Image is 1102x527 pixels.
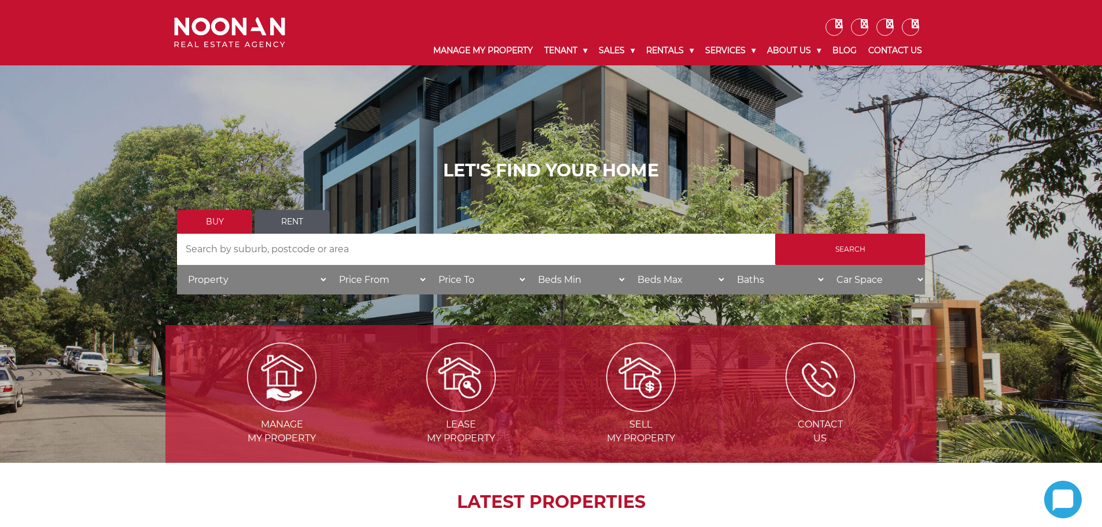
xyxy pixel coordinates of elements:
span: Sell my Property [552,418,729,445]
input: Search by suburb, postcode or area [177,234,775,265]
a: Tenant [539,36,593,65]
span: Lease my Property [373,418,550,445]
a: Services [699,36,761,65]
img: ICONS [786,342,855,412]
span: Contact Us [732,418,909,445]
a: Sell my property Sellmy Property [552,371,729,444]
a: Rent [255,210,330,234]
h1: LET'S FIND YOUR HOME [177,160,925,181]
img: Manage my Property [247,342,316,412]
a: Contact Us [863,36,928,65]
img: Sell my property [606,342,676,412]
a: Manage My Property [427,36,539,65]
a: Buy [177,210,252,234]
input: Search [775,234,925,265]
a: Rentals [640,36,699,65]
h2: LATEST PROPERTIES [194,492,908,513]
img: Lease my property [426,342,496,412]
img: Noonan Real Estate Agency [174,17,285,48]
a: Sales [593,36,640,65]
a: About Us [761,36,827,65]
a: ICONS ContactUs [732,371,909,444]
a: Lease my property Leasemy Property [373,371,550,444]
span: Manage my Property [193,418,370,445]
a: Manage my Property Managemy Property [193,371,370,444]
a: Blog [827,36,863,65]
